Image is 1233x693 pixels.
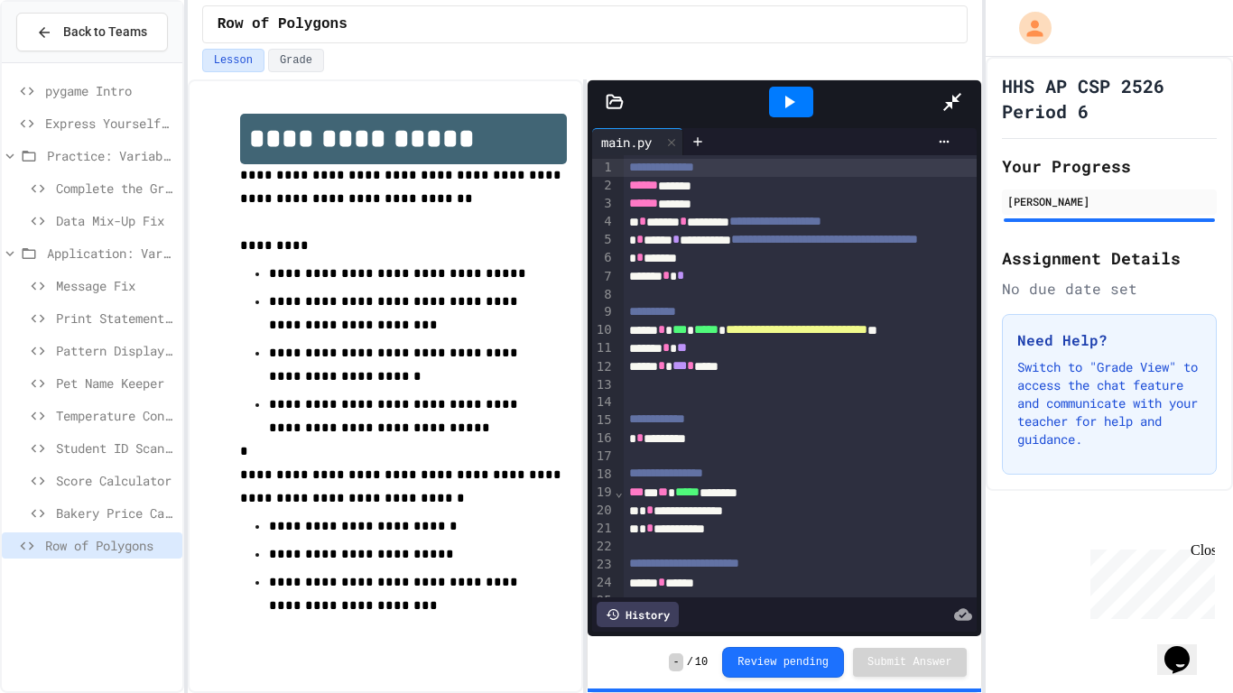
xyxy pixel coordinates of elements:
[669,653,682,671] span: -
[592,195,615,213] div: 3
[45,536,175,555] span: Row of Polygons
[592,213,615,231] div: 4
[1083,542,1215,619] iframe: chat widget
[56,179,175,198] span: Complete the Greeting
[592,393,615,411] div: 14
[592,177,615,195] div: 2
[592,592,615,610] div: 25
[1017,358,1201,448] p: Switch to "Grade View" to access the chat feature and communicate with your teacher for help and ...
[1017,329,1201,351] h3: Need Help?
[853,648,967,677] button: Submit Answer
[56,341,175,360] span: Pattern Display Challenge
[687,655,693,670] span: /
[592,286,615,304] div: 8
[16,13,168,51] button: Back to Teams
[47,146,175,165] span: Practice: Variables/Print
[63,23,147,42] span: Back to Teams
[592,268,615,286] div: 7
[592,411,615,430] div: 15
[592,303,615,321] div: 9
[1002,245,1217,271] h2: Assignment Details
[592,159,615,177] div: 1
[45,114,175,133] span: Express Yourself in Python!
[592,376,615,394] div: 13
[592,321,615,339] div: 10
[56,471,175,490] span: Score Calculator
[202,49,264,72] button: Lesson
[592,358,615,376] div: 12
[56,439,175,457] span: Student ID Scanner
[592,448,615,466] div: 17
[56,504,175,522] span: Bakery Price Calculator
[1002,153,1217,179] h2: Your Progress
[592,339,615,357] div: 11
[592,430,615,448] div: 16
[592,249,615,267] div: 6
[592,520,615,538] div: 21
[45,81,175,100] span: pygame Intro
[218,14,348,35] span: Row of Polygons
[1157,621,1215,675] iframe: chat widget
[592,556,615,574] div: 23
[1002,278,1217,300] div: No due date set
[56,211,175,230] span: Data Mix-Up Fix
[56,276,175,295] span: Message Fix
[1002,73,1217,124] h1: HHS AP CSP 2526 Period 6
[56,374,175,393] span: Pet Name Keeper
[592,574,615,592] div: 24
[592,466,615,484] div: 18
[592,231,615,249] div: 5
[56,406,175,425] span: Temperature Converter
[47,244,175,263] span: Application: Variables/Print
[268,49,324,72] button: Grade
[56,309,175,328] span: Print Statement Repair
[722,647,844,678] button: Review pending
[1007,193,1211,209] div: [PERSON_NAME]
[592,538,615,556] div: 22
[592,502,615,520] div: 20
[867,655,952,670] span: Submit Answer
[597,602,679,627] div: History
[695,655,708,670] span: 10
[592,484,615,502] div: 19
[7,7,125,115] div: Chat with us now!Close
[592,133,661,152] div: main.py
[592,128,683,155] div: main.py
[615,485,624,499] span: Fold line
[1000,7,1056,49] div: My Account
